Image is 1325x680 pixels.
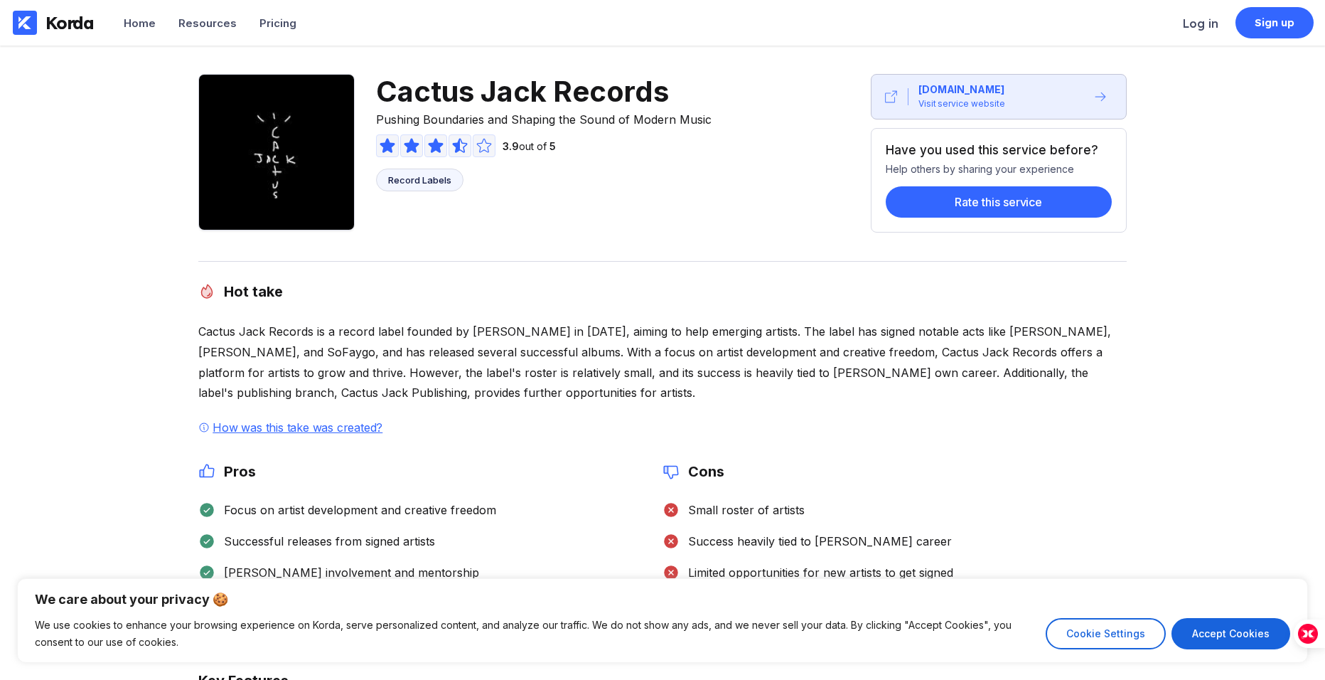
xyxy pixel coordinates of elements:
[680,534,952,548] div: Success heavily tied to [PERSON_NAME] career
[549,140,556,152] span: 5
[918,83,1004,97] div: [DOMAIN_NAME]
[1235,7,1314,38] a: Sign up
[376,74,712,109] span: Cactus Jack Records
[215,463,256,480] h2: Pros
[215,534,435,548] div: Successful releases from signed artists
[210,420,385,435] div: How was this take was created?
[198,74,355,230] img: Cactus Jack Records
[45,12,94,33] div: Korda
[178,16,237,30] div: Resources
[1183,16,1218,31] div: Log in
[886,143,1104,157] div: Have you used this service before?
[680,503,805,517] div: Small roster of artists
[1255,16,1295,30] div: Sign up
[1046,618,1166,649] button: Cookie Settings
[124,16,156,30] div: Home
[680,463,724,480] h2: Cons
[388,174,451,186] div: Record Labels
[215,283,283,300] h2: Hot take
[215,503,496,517] div: Focus on artist development and creative freedom
[918,97,1005,111] div: Visit service website
[871,74,1127,119] button: [DOMAIN_NAME]Visit service website
[886,157,1112,175] div: Help others by sharing your experience
[955,195,1042,209] div: Rate this service
[503,140,519,152] span: 3.9
[497,140,556,152] div: out of
[35,617,1035,651] p: We use cookies to enhance your browsing experience on Korda, serve personalized content, and anal...
[886,175,1112,218] a: Rate this service
[198,322,1126,403] div: Cactus Jack Records is a record label founded by [PERSON_NAME] in [DATE], aiming to help emerging...
[1171,618,1290,649] button: Accept Cookies
[376,169,463,191] a: Record Labels
[376,109,712,127] span: Pushing Boundaries and Shaping the Sound of Modern Music
[35,591,1290,608] p: We care about your privacy 🍪
[259,16,296,30] div: Pricing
